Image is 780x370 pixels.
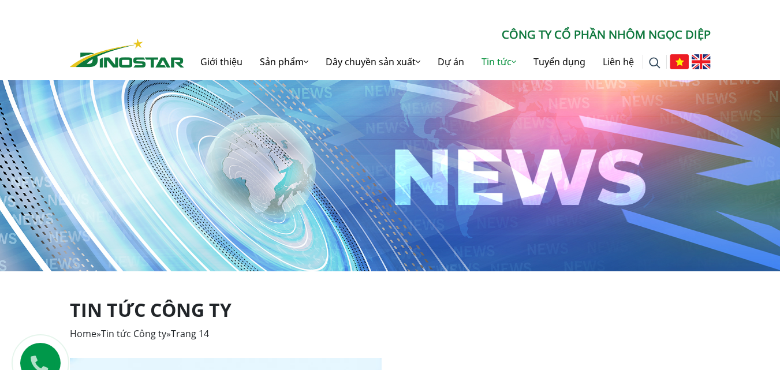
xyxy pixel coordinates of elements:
a: Dự án [429,43,473,80]
a: Giới thiệu [192,43,251,80]
a: Sản phẩm [251,43,317,80]
p: CÔNG TY CỔ PHẦN NHÔM NGỌC DIỆP [184,26,711,43]
a: Tuyển dụng [525,43,594,80]
img: Nhôm Dinostar [70,39,184,68]
a: Tin tức Công ty [101,327,166,340]
img: English [692,54,711,69]
img: Tiếng Việt [670,54,689,69]
span: Trang 14 [171,327,209,340]
a: Home [70,327,96,340]
h1: Tin tức Công ty [70,299,711,321]
img: search [649,57,660,69]
span: » » [70,327,209,340]
a: Dây chuyền sản xuất [317,43,429,80]
a: Liên hệ [594,43,643,80]
a: Tin tức [473,43,525,80]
